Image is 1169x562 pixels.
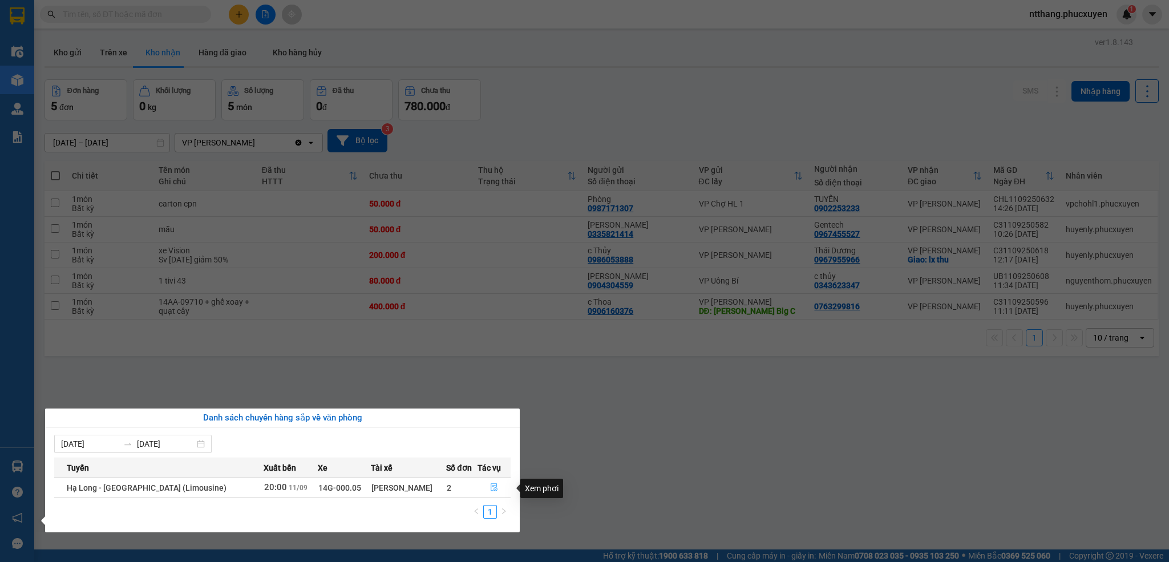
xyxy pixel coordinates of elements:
span: Hạ Long - [GEOGRAPHIC_DATA] (Limousine) [67,483,226,492]
span: 11/09 [289,484,308,492]
div: Danh sách chuyến hàng sắp về văn phòng [54,411,511,425]
a: 1 [484,506,496,518]
input: Từ ngày [61,438,119,450]
span: 14G-000.05 [318,483,361,492]
span: to [123,439,132,448]
li: Previous Page [470,505,483,519]
span: Tuyến [67,462,89,474]
button: file-done [478,479,510,497]
span: file-done [490,483,498,492]
span: swap-right [123,439,132,448]
div: Xem phơi [520,479,563,498]
div: [PERSON_NAME] [371,482,446,494]
button: left [470,505,483,519]
li: 1 [483,505,497,519]
span: right [500,508,507,515]
span: Số đơn [446,462,472,474]
input: Đến ngày [137,438,195,450]
span: Xuất bến [264,462,296,474]
span: 2 [447,483,451,492]
span: left [473,508,480,515]
button: right [497,505,511,519]
span: Xe [318,462,327,474]
li: Next Page [497,505,511,519]
span: 20:00 [264,482,287,492]
span: Tác vụ [478,462,501,474]
span: Tài xế [371,462,393,474]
